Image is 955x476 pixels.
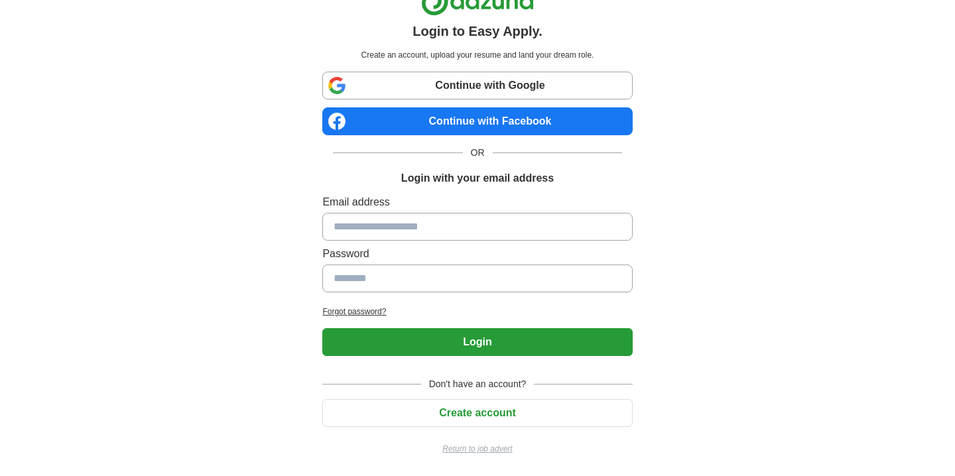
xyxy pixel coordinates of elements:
a: Continue with Google [322,72,632,99]
label: Email address [322,194,632,210]
p: Create an account, upload your resume and land your dream role. [325,49,629,61]
h1: Login to Easy Apply. [413,21,542,41]
a: Return to job advert [322,443,632,455]
button: Login [322,328,632,356]
h1: Login with your email address [401,170,554,186]
a: Forgot password? [322,306,632,318]
label: Password [322,246,632,262]
a: Create account [322,407,632,418]
span: Don't have an account? [421,377,535,391]
button: Create account [322,399,632,427]
span: OR [463,146,493,160]
a: Continue with Facebook [322,107,632,135]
